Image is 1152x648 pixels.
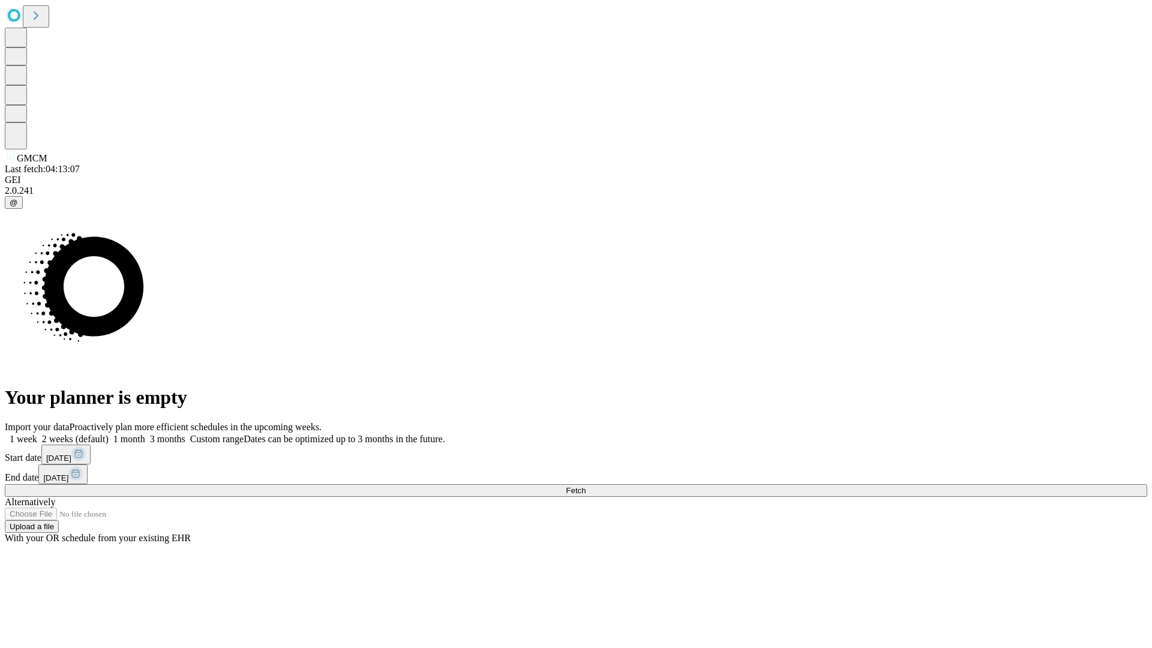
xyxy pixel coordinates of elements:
[5,497,55,507] span: Alternatively
[70,422,322,432] span: Proactively plan more efficient schedules in the upcoming weeks.
[5,185,1147,196] div: 2.0.241
[10,198,18,207] span: @
[10,434,37,444] span: 1 week
[5,422,70,432] span: Import your data
[244,434,445,444] span: Dates can be optimized up to 3 months in the future.
[5,196,23,209] button: @
[5,520,59,533] button: Upload a file
[5,386,1147,409] h1: Your planner is empty
[5,175,1147,185] div: GEI
[150,434,185,444] span: 3 months
[566,486,586,495] span: Fetch
[43,473,68,482] span: [DATE]
[5,464,1147,484] div: End date
[5,533,191,543] span: With your OR schedule from your existing EHR
[17,153,47,163] span: GMCM
[46,454,71,463] span: [DATE]
[190,434,244,444] span: Custom range
[5,445,1147,464] div: Start date
[38,464,88,484] button: [DATE]
[113,434,145,444] span: 1 month
[5,484,1147,497] button: Fetch
[5,164,80,174] span: Last fetch: 04:13:07
[41,445,91,464] button: [DATE]
[42,434,109,444] span: 2 weeks (default)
